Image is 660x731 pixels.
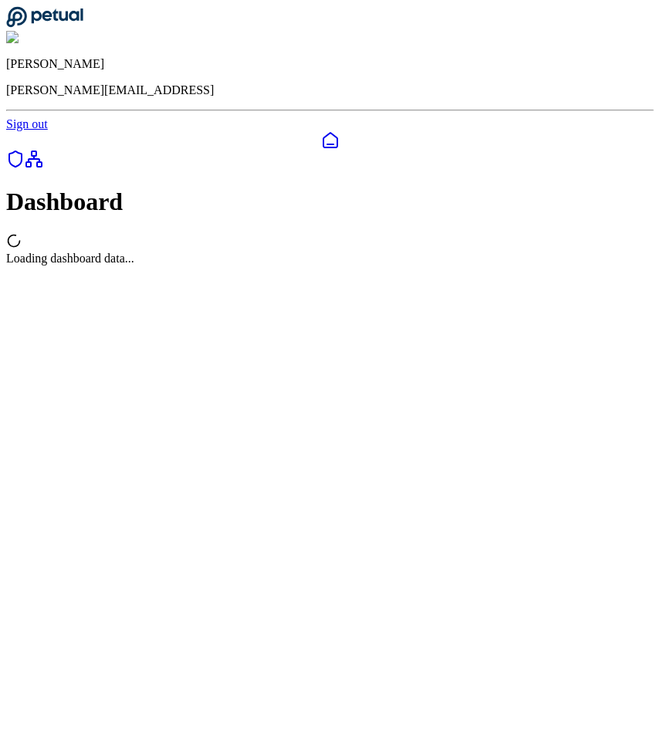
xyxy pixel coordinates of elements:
[6,57,654,71] p: [PERSON_NAME]
[6,17,83,30] a: Go to Dashboard
[6,131,654,150] a: Dashboard
[25,157,43,171] a: Integrations
[6,188,654,216] h1: Dashboard
[6,157,25,171] a: SOC
[6,31,73,45] img: Andrew Li
[6,117,48,130] a: Sign out
[6,83,654,97] p: [PERSON_NAME][EMAIL_ADDRESS]
[6,252,654,266] div: Loading dashboard data...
